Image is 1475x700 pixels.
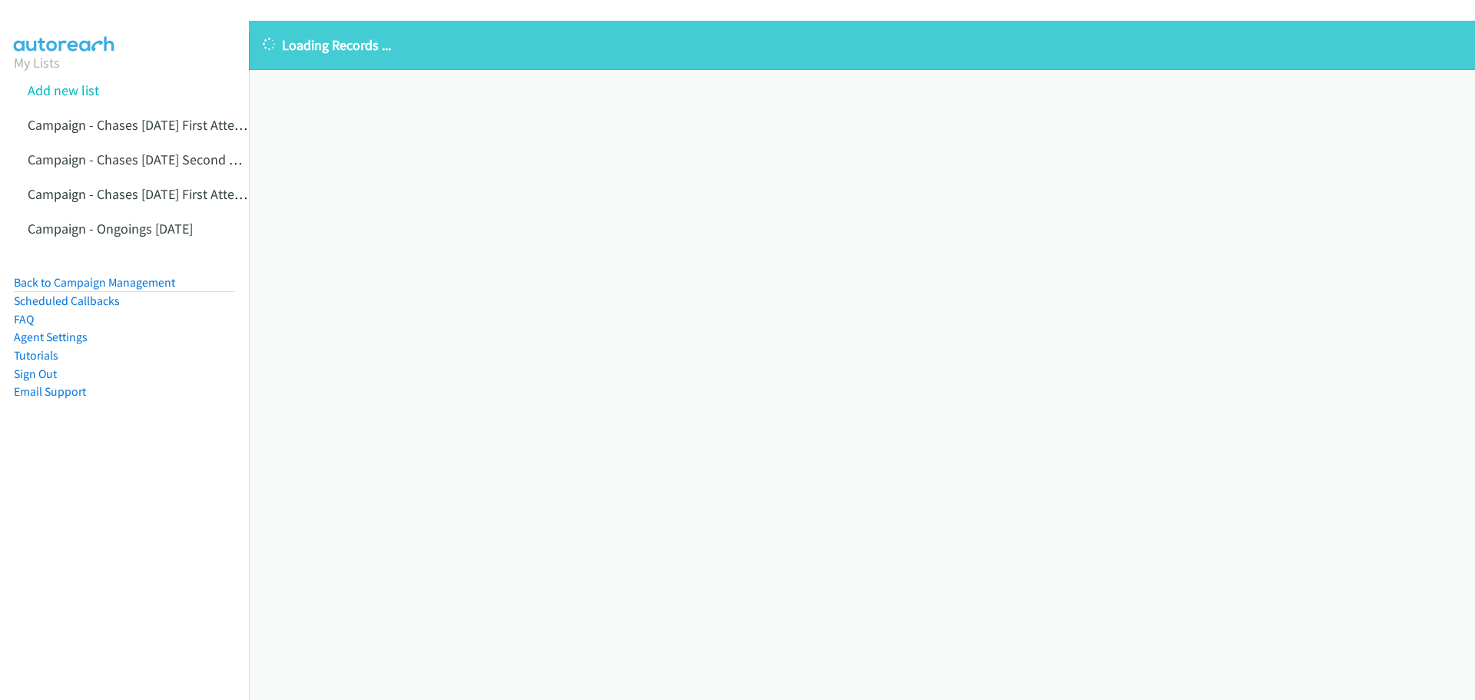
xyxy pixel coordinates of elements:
[263,35,1461,55] p: Loading Records ...
[28,151,277,168] a: Campaign - Chases [DATE] Second Attempt
[14,294,120,308] a: Scheduled Callbacks
[28,185,343,203] a: Campaign - Chases [DATE] First Attempt And Ongoings
[14,275,175,290] a: Back to Campaign Management
[14,54,60,71] a: My Lists
[28,81,99,99] a: Add new list
[14,312,34,327] a: FAQ
[14,384,86,399] a: Email Support
[14,367,57,381] a: Sign Out
[14,330,88,344] a: Agent Settings
[28,116,258,134] a: Campaign - Chases [DATE] First Attempt
[14,348,58,363] a: Tutorials
[28,220,193,237] a: Campaign - Ongoings [DATE]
